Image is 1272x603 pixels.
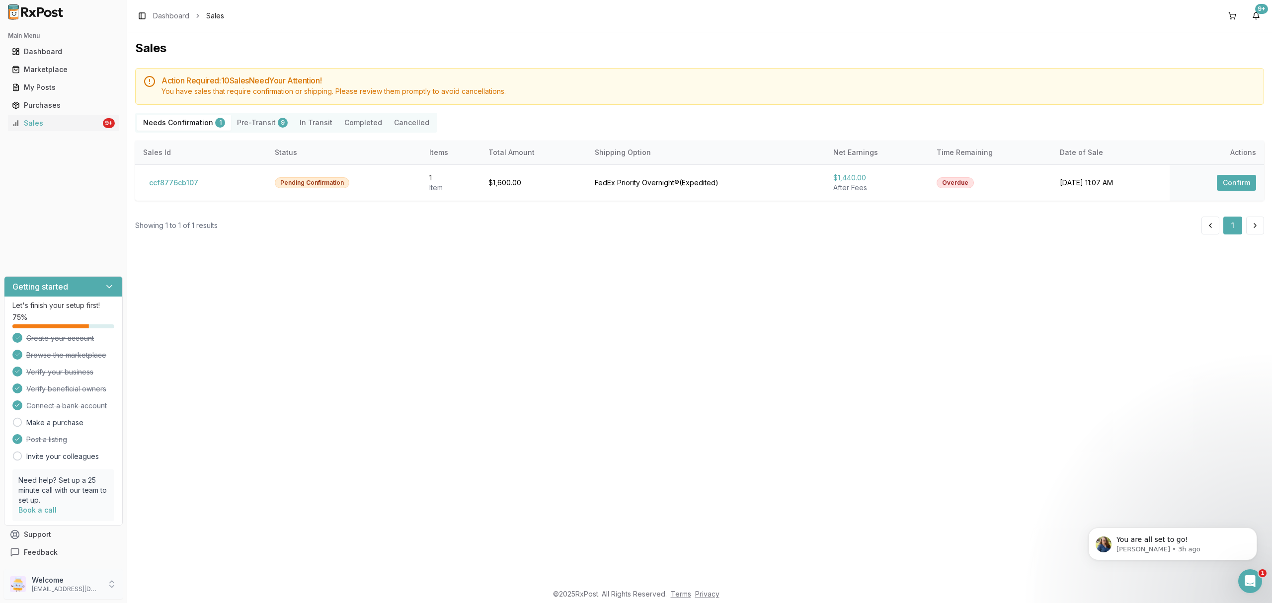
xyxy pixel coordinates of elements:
span: Sales [206,11,224,21]
button: 1 [1223,217,1242,234]
a: Terms [671,590,691,598]
span: Post a listing [26,435,67,445]
a: Dashboard [8,43,119,61]
span: Verify your business [26,367,93,377]
p: [EMAIL_ADDRESS][DOMAIN_NAME] [32,585,101,593]
div: [DATE] 11:07 AM [1060,178,1162,188]
p: Welcome [32,575,101,585]
div: Overdue [937,177,974,188]
a: My Posts [8,78,119,96]
h2: Main Menu [8,32,119,40]
th: Time Remaining [929,141,1052,164]
button: Confirm [1217,175,1256,191]
span: Create your account [26,333,94,343]
p: Need help? Set up a 25 minute call with our team to set up. [18,475,108,505]
h1: Sales [135,40,1264,56]
div: Purchases [12,100,115,110]
button: My Posts [4,79,123,95]
iframe: Intercom live chat [1238,569,1262,593]
div: 9+ [1255,4,1268,14]
button: ccf8776cb107 [143,175,204,191]
div: 1 [215,118,225,128]
th: Items [421,141,481,164]
a: Sales9+ [8,114,119,132]
button: Completed [338,115,388,131]
div: After Fees [833,183,921,193]
span: Verify beneficial owners [26,384,106,394]
a: Invite your colleagues [26,452,99,461]
a: Purchases [8,96,119,114]
div: 1 [429,173,473,183]
button: In Transit [294,115,338,131]
img: User avatar [10,576,26,592]
div: $1,440.00 [833,173,921,183]
span: Browse the marketplace [26,350,106,360]
th: Total Amount [480,141,587,164]
div: 9+ [103,118,115,128]
div: $1,600.00 [488,178,579,188]
div: Pending Confirmation [275,177,349,188]
div: My Posts [12,82,115,92]
button: Marketplace [4,62,123,77]
button: Cancelled [388,115,435,131]
button: Dashboard [4,44,123,60]
th: Shipping Option [587,141,825,164]
div: FedEx Priority Overnight® ( Expedited ) [595,178,817,188]
span: Connect a bank account [26,401,107,411]
div: Marketplace [12,65,115,75]
p: Let's finish your setup first! [12,301,114,310]
div: Item [429,183,473,193]
span: 75 % [12,312,27,322]
a: Dashboard [153,11,189,21]
button: Support [4,526,123,543]
button: Sales9+ [4,115,123,131]
th: Status [267,141,421,164]
div: Showing 1 to 1 of 1 results [135,221,218,230]
nav: breadcrumb [153,11,224,21]
img: RxPost Logo [4,4,68,20]
th: Sales Id [135,141,267,164]
button: 9+ [1248,8,1264,24]
a: Book a call [18,506,57,514]
button: Purchases [4,97,123,113]
div: Dashboard [12,47,115,57]
iframe: Intercom notifications message [1073,507,1272,576]
div: 9 [278,118,288,128]
a: Marketplace [8,61,119,78]
th: Actions [1170,141,1264,164]
th: Date of Sale [1052,141,1170,164]
div: You have sales that require confirmation or shipping. Please review them promptly to avoid cancel... [161,86,1256,96]
a: Privacy [695,590,719,598]
button: Pre-Transit [231,115,294,131]
h5: Action Required: 10 Sale s Need Your Attention! [161,76,1256,84]
span: 1 [1259,569,1267,577]
span: Feedback [24,547,58,557]
button: Feedback [4,543,123,561]
a: Make a purchase [26,418,83,428]
h3: Getting started [12,281,68,293]
th: Net Earnings [825,141,929,164]
button: Needs Confirmation [137,115,231,131]
div: Sales [12,118,101,128]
